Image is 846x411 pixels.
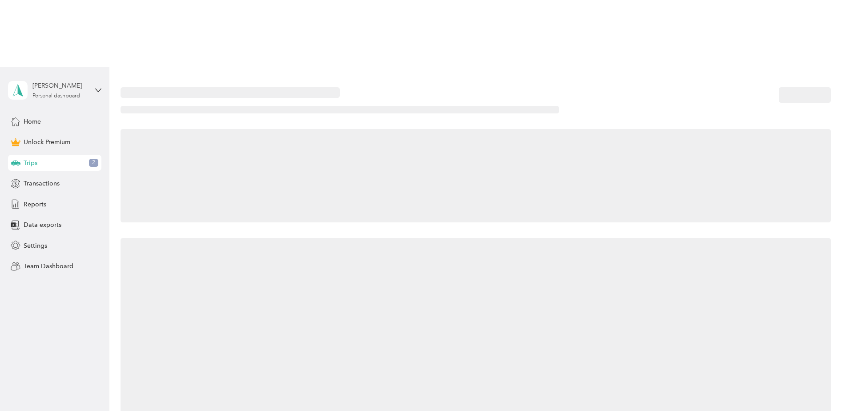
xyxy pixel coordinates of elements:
[24,262,73,271] span: Team Dashboard
[24,179,60,188] span: Transactions
[24,241,47,250] span: Settings
[24,200,46,209] span: Reports
[89,159,98,167] span: 2
[796,361,846,411] iframe: Everlance-gr Chat Button Frame
[24,158,37,168] span: Trips
[24,220,61,230] span: Data exports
